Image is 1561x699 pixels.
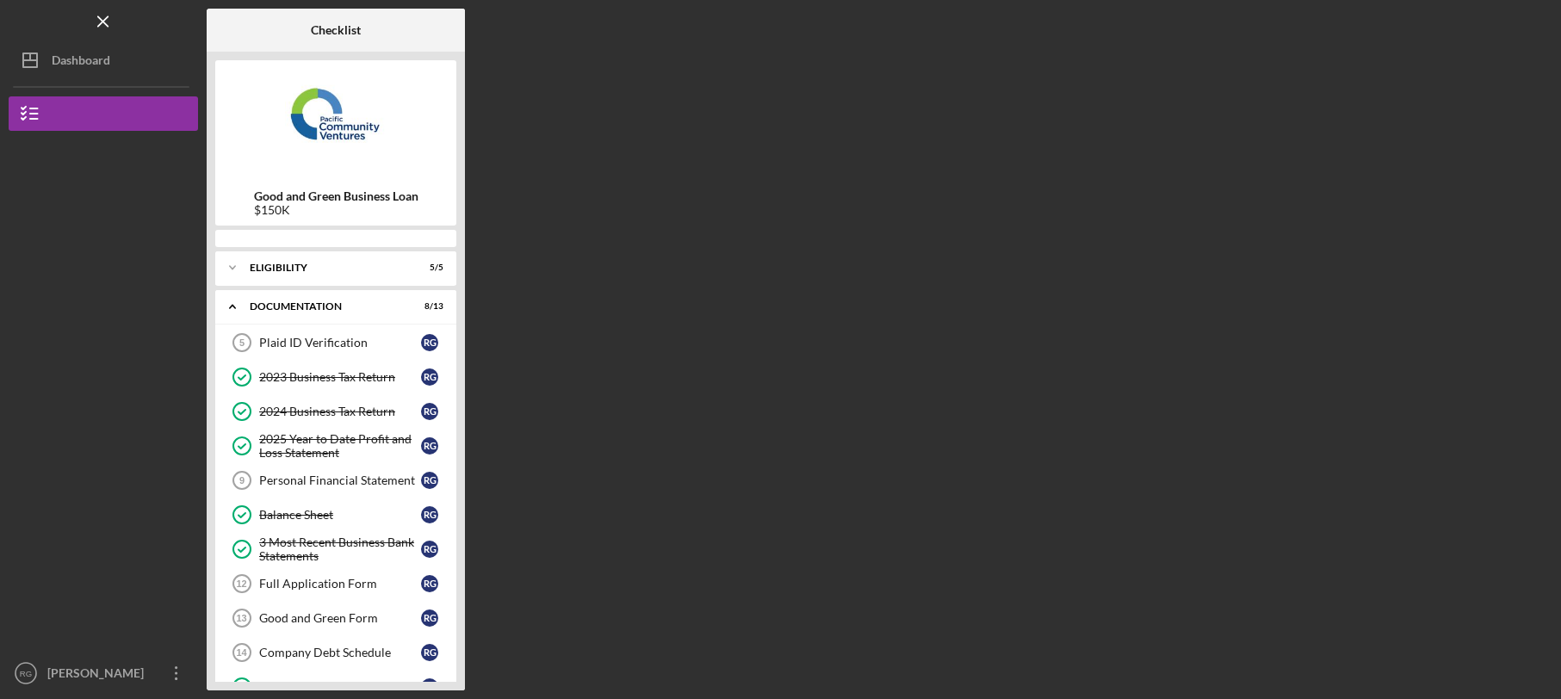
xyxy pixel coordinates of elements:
img: Product logo [215,69,456,172]
a: 14Company Debt ScheduleRG [224,635,448,670]
div: R G [421,678,438,696]
text: RG [20,669,32,678]
div: 2024 Business Tax Return [259,405,421,418]
div: $150K [254,203,418,217]
tspan: 5 [239,337,245,348]
div: Personal Financial Statement [259,473,421,487]
div: 5 / 5 [412,263,443,273]
div: Company Debt Schedule [259,646,421,659]
div: Plaid ID Verification [259,336,421,349]
b: Checklist [311,23,361,37]
div: R G [421,575,438,592]
div: [PERSON_NAME] [43,656,155,695]
a: 2025 Year to Date Profit and Loss StatementRG [224,429,448,463]
a: 2023 Business Tax ReturnRG [224,360,448,394]
tspan: 14 [236,647,247,658]
div: Dashboard [52,43,110,82]
a: 5Plaid ID VerificationRG [224,325,448,360]
div: R G [421,368,438,386]
div: R G [421,437,438,455]
a: 2024 Business Tax ReturnRG [224,394,448,429]
div: R G [421,609,438,627]
tspan: 12 [236,578,246,589]
div: Credit Report Authorization [259,680,421,694]
tspan: 13 [236,613,246,623]
div: Full Application Form [259,577,421,591]
div: Good and Green Form [259,611,421,625]
div: R G [421,334,438,351]
div: 8 / 13 [412,301,443,312]
div: R G [421,506,438,523]
div: 3 Most Recent Business Bank Statements [259,535,421,563]
div: 2025 Year to Date Profit and Loss Statement [259,432,421,460]
div: Balance Sheet [259,508,421,522]
div: R G [421,541,438,558]
tspan: 9 [239,475,245,486]
div: Eligibility [250,263,400,273]
a: 3 Most Recent Business Bank StatementsRG [224,532,448,566]
div: R G [421,403,438,420]
a: 13Good and Green FormRG [224,601,448,635]
a: 12Full Application FormRG [224,566,448,601]
a: Balance SheetRG [224,498,448,532]
div: Documentation [250,301,400,312]
button: Dashboard [9,43,198,77]
a: 9Personal Financial StatementRG [224,463,448,498]
div: R G [421,472,438,489]
button: RG[PERSON_NAME] [9,656,198,690]
div: 2023 Business Tax Return [259,370,421,384]
b: Good and Green Business Loan [254,189,418,203]
div: R G [421,644,438,661]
